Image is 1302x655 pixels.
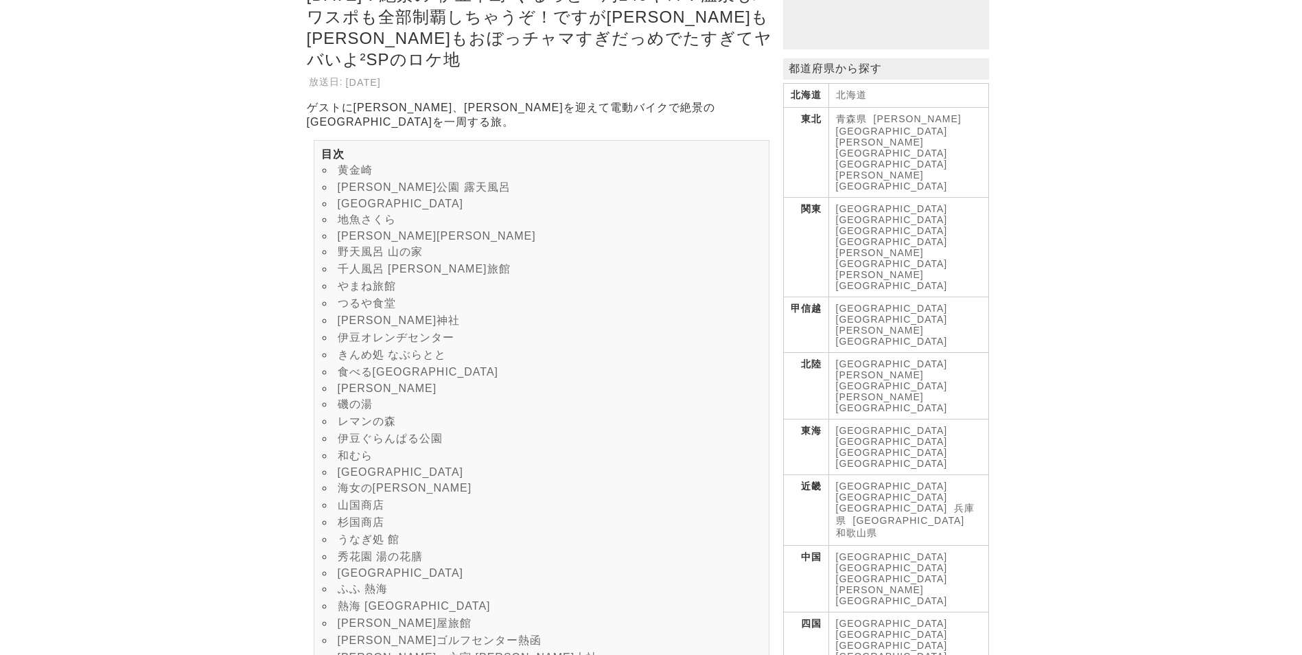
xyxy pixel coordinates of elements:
td: [DATE] [345,75,382,89]
th: 放送日: [308,75,344,89]
a: [GEOGRAPHIC_DATA] [836,314,948,325]
a: 熱海 [GEOGRAPHIC_DATA] [338,600,491,612]
a: 秀花園 湯の花膳 [338,551,423,562]
a: [GEOGRAPHIC_DATA] [836,503,948,514]
a: [PERSON_NAME][GEOGRAPHIC_DATA] [836,584,948,606]
a: [PERSON_NAME][GEOGRAPHIC_DATA] [836,247,948,269]
a: 青森県 [836,113,867,124]
a: [GEOGRAPHIC_DATA] [836,481,948,492]
a: [PERSON_NAME][GEOGRAPHIC_DATA] [836,170,948,192]
a: [GEOGRAPHIC_DATA] [836,573,948,584]
th: 北海道 [783,84,828,108]
a: ふふ 熱海 [338,583,388,595]
a: やまね旅館 [338,280,396,292]
a: つるや食堂 [338,297,396,309]
a: [GEOGRAPHIC_DATA] [836,358,948,369]
th: 東北 [783,108,828,198]
a: [GEOGRAPHIC_DATA] [836,303,948,314]
a: 食べる[GEOGRAPHIC_DATA] [338,366,499,378]
a: [GEOGRAPHIC_DATA] [836,203,948,214]
a: [GEOGRAPHIC_DATA] [836,447,948,458]
th: 中国 [783,546,828,612]
a: [GEOGRAPHIC_DATA] [836,225,948,236]
a: 伊豆ぐらんぱる公園 [338,433,443,444]
a: [GEOGRAPHIC_DATA] [853,515,965,526]
a: [GEOGRAPHIC_DATA] [836,629,948,640]
p: 都道府県から探す [783,58,989,80]
a: [GEOGRAPHIC_DATA] [836,425,948,436]
a: 和むら [338,450,373,461]
a: [PERSON_NAME] [338,382,437,394]
th: 近畿 [783,475,828,546]
a: 山国商店 [338,499,384,511]
a: [GEOGRAPHIC_DATA] [338,198,464,209]
a: [GEOGRAPHIC_DATA] [836,280,948,291]
a: [PERSON_NAME][GEOGRAPHIC_DATA] [836,369,948,391]
a: レマンの森 [338,415,396,427]
th: 北陸 [783,353,828,420]
a: [GEOGRAPHIC_DATA] [836,458,948,469]
a: [PERSON_NAME]公園 露天風呂 [338,181,511,193]
a: [GEOGRAPHIC_DATA] [836,492,948,503]
a: 磯の湯 [338,398,373,410]
a: 野天風呂 山の家 [338,246,423,257]
a: [PERSON_NAME][GEOGRAPHIC_DATA] [836,113,962,137]
a: [GEOGRAPHIC_DATA] [836,640,948,651]
a: [PERSON_NAME][GEOGRAPHIC_DATA] [836,137,948,159]
a: [GEOGRAPHIC_DATA] [836,618,948,629]
a: 和歌山県 [836,527,877,538]
a: [GEOGRAPHIC_DATA] [836,436,948,447]
a: 千人風呂 [PERSON_NAME]旅館 [338,263,511,275]
a: [PERSON_NAME][GEOGRAPHIC_DATA] [836,325,948,347]
a: [GEOGRAPHIC_DATA] [836,551,948,562]
a: [PERSON_NAME][PERSON_NAME] [338,230,536,242]
a: [PERSON_NAME]ゴルフセンター熱函 [338,634,542,646]
a: [GEOGRAPHIC_DATA] [836,562,948,573]
a: [PERSON_NAME]屋旅館 [338,617,472,629]
a: [GEOGRAPHIC_DATA] [836,214,948,225]
th: 関東 [783,198,828,297]
a: 海女の[PERSON_NAME] [338,482,472,494]
a: うなぎ処 館 [338,533,399,545]
a: [GEOGRAPHIC_DATA] [836,159,948,170]
a: [PERSON_NAME]神社 [338,314,461,326]
a: 黄金崎 [338,164,373,176]
th: 東海 [783,420,828,475]
a: きんめ処 なぶらとと [338,349,446,360]
a: [PERSON_NAME] [836,269,924,280]
p: ゲストに[PERSON_NAME]、[PERSON_NAME]を迎えて電動バイクで絶景の[GEOGRAPHIC_DATA]を一周する旅。 [307,101,776,130]
a: [GEOGRAPHIC_DATA] [338,466,464,478]
a: 北海道 [836,89,867,100]
a: 杉国商店 [338,516,384,528]
a: 地魚さくら [338,214,396,225]
a: [PERSON_NAME][GEOGRAPHIC_DATA] [836,391,948,413]
a: 伊豆オレンヂセンター [338,332,454,343]
a: [GEOGRAPHIC_DATA] [836,236,948,247]
a: [GEOGRAPHIC_DATA] [338,567,464,579]
th: 甲信越 [783,297,828,353]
